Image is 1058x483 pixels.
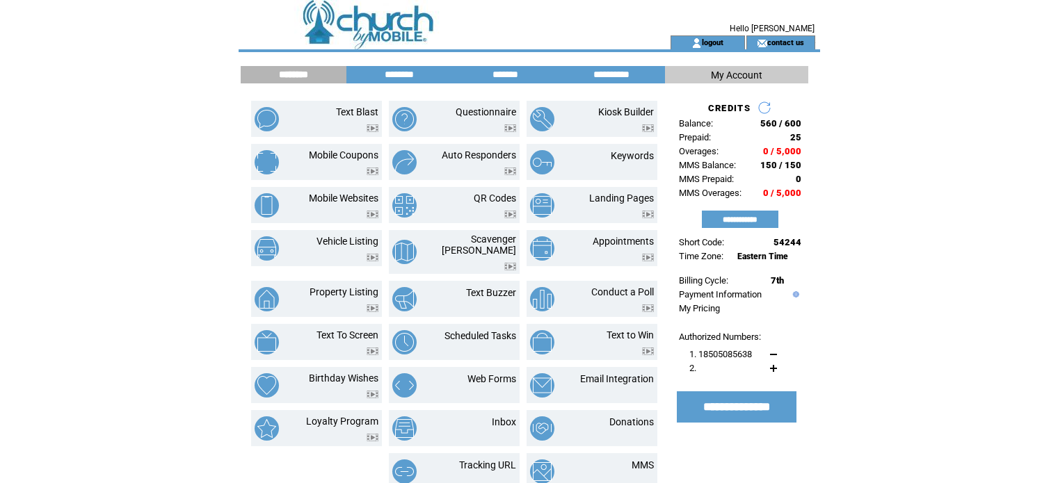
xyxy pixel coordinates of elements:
[255,107,279,131] img: text-blast.png
[392,240,417,264] img: scavenger-hunt.png
[689,363,696,373] span: 2.
[642,304,654,312] img: video.png
[444,330,516,341] a: Scheduled Tasks
[689,349,752,359] span: 1. 18505085638
[310,286,378,297] a: Property Listing
[367,347,378,355] img: video.png
[530,150,554,174] img: keywords.png
[679,160,736,170] span: MMS Balance:
[642,347,654,355] img: video.png
[642,211,654,218] img: video.png
[730,24,815,33] span: Hello [PERSON_NAME]
[691,38,702,49] img: account_icon.gif
[504,167,516,175] img: video.png
[679,237,724,247] span: Short Code:
[796,174,801,184] span: 0
[530,416,554,441] img: donations.png
[392,107,417,131] img: questionnaire.png
[611,150,654,161] a: Keywords
[392,373,417,398] img: web-forms.png
[255,416,279,441] img: loyalty-program.png
[760,118,801,129] span: 560 / 600
[456,106,516,117] a: Questionnaire
[580,373,654,384] a: Email Integration
[255,193,279,218] img: mobile-websites.png
[708,103,751,113] span: CREDITS
[763,146,801,156] span: 0 / 5,000
[632,459,654,470] a: MMS
[609,416,654,427] a: Donations
[774,237,801,247] span: 54244
[589,193,654,204] a: Landing Pages
[367,304,378,312] img: video.png
[679,289,762,300] a: Payment Information
[607,329,654,341] a: Text to Win
[790,291,799,297] img: help.gif
[591,286,654,297] a: Conduct a Poll
[530,107,554,131] img: kiosk-builder.png
[367,254,378,261] img: video.png
[367,391,378,398] img: video.png
[474,193,516,204] a: QR Codes
[530,193,554,218] img: landing-pages.png
[737,252,788,261] span: Eastern Time
[790,132,801,142] span: 25
[679,174,734,184] span: MMS Prepaid:
[255,236,279,261] img: vehicle-listing.png
[392,416,417,441] img: inbox.png
[702,38,723,47] a: logout
[309,193,378,204] a: Mobile Websites
[642,254,654,261] img: video.png
[467,373,516,384] a: Web Forms
[771,275,784,286] span: 7th
[392,330,417,354] img: scheduled-tasks.png
[392,287,417,311] img: text-buzzer.png
[760,160,801,170] span: 150 / 150
[367,211,378,218] img: video.png
[679,275,728,286] span: Billing Cycle:
[255,373,279,398] img: birthday-wishes.png
[711,69,762,81] span: My Account
[442,234,516,256] a: Scavenger [PERSON_NAME]
[642,124,654,132] img: video.png
[336,106,378,117] a: Text Blast
[679,331,761,342] span: Authorized Numbers:
[255,287,279,311] img: property-listing.png
[767,38,804,47] a: contact us
[367,434,378,441] img: video.png
[504,211,516,218] img: video.png
[367,124,378,132] img: video.png
[679,146,719,156] span: Overages:
[679,251,723,261] span: Time Zone:
[306,416,378,427] a: Loyalty Program
[679,132,711,142] span: Prepaid:
[679,303,720,313] a: My Pricing
[442,149,516,161] a: Auto Responders
[367,167,378,175] img: video.png
[316,329,378,341] a: Text To Screen
[492,416,516,427] a: Inbox
[309,373,378,384] a: Birthday Wishes
[504,124,516,132] img: video.png
[530,373,554,398] img: email-integration.png
[255,150,279,174] img: mobile-coupons.png
[763,188,801,198] span: 0 / 5,000
[504,263,516,270] img: video.png
[757,38,767,49] img: contact_us_icon.gif
[459,459,516,470] a: Tracking URL
[309,149,378,161] a: Mobile Coupons
[530,236,554,261] img: appointments.png
[466,287,516,298] a: Text Buzzer
[392,193,417,218] img: qr-codes.png
[679,188,742,198] span: MMS Overages:
[593,236,654,247] a: Appointments
[255,330,279,354] img: text-to-screen.png
[679,118,713,129] span: Balance:
[392,150,417,174] img: auto-responders.png
[530,287,554,311] img: conduct-a-poll.png
[530,330,554,354] img: text-to-win.png
[598,106,654,117] a: Kiosk Builder
[316,236,378,247] a: Vehicle Listing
